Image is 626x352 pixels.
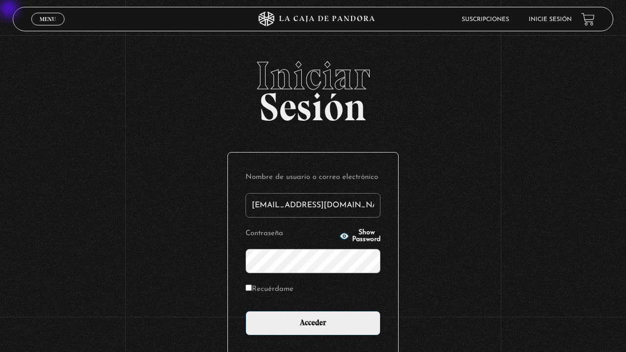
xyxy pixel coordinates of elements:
[246,170,380,185] label: Nombre de usuario o correo electrónico
[246,311,380,335] input: Acceder
[462,17,509,22] a: Suscripciones
[352,229,380,243] span: Show Password
[246,282,293,297] label: Recuérdame
[37,24,60,31] span: Cerrar
[13,56,614,119] h2: Sesión
[529,17,572,22] a: Inicie sesión
[13,56,614,95] span: Iniciar
[40,16,56,22] span: Menu
[339,229,380,243] button: Show Password
[246,226,336,242] label: Contraseña
[246,285,252,291] input: Recuérdame
[581,13,595,26] a: View your shopping cart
